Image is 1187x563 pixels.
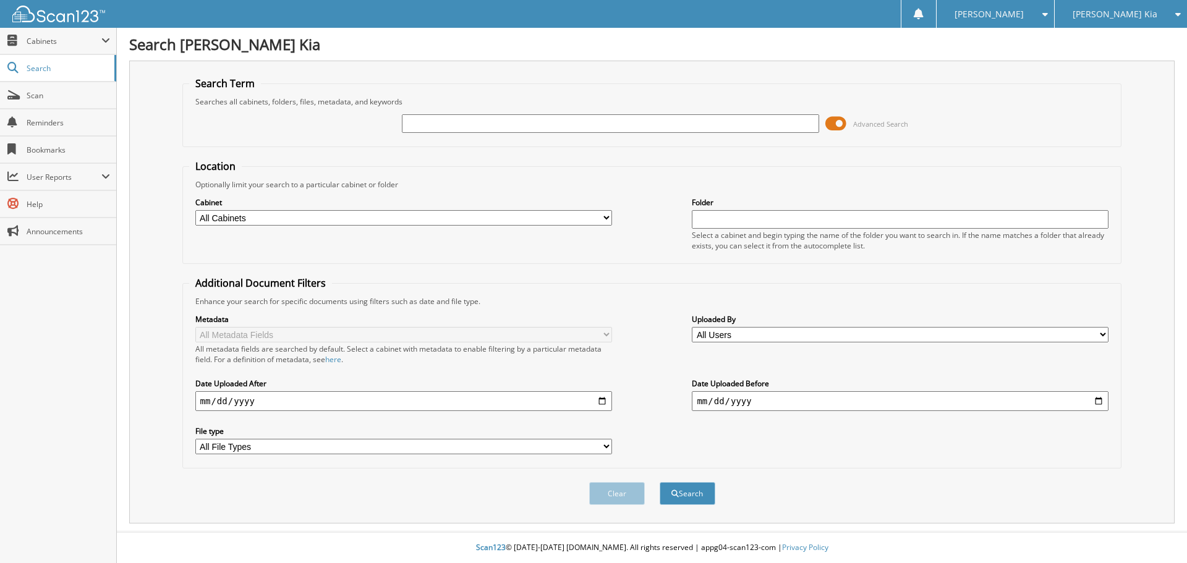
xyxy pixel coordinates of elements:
a: here [325,354,341,365]
label: File type [195,426,612,436]
span: Search [27,63,108,74]
span: [PERSON_NAME] Kia [1073,11,1157,18]
span: Advanced Search [853,119,908,129]
span: Bookmarks [27,145,110,155]
div: All metadata fields are searched by default. Select a cabinet with metadata to enable filtering b... [195,344,612,365]
span: Cabinets [27,36,101,46]
input: end [692,391,1108,411]
legend: Location [189,159,242,173]
legend: Additional Document Filters [189,276,332,290]
span: Scan123 [476,542,506,552]
label: Folder [692,197,1108,208]
label: Cabinet [195,197,612,208]
label: Metadata [195,314,612,324]
label: Date Uploaded Before [692,378,1108,389]
div: © [DATE]-[DATE] [DOMAIN_NAME]. All rights reserved | appg04-scan123-com | [117,533,1187,563]
label: Uploaded By [692,314,1108,324]
h1: Search [PERSON_NAME] Kia [129,34,1175,54]
img: scan123-logo-white.svg [12,6,105,22]
legend: Search Term [189,77,261,90]
span: Scan [27,90,110,101]
button: Clear [589,482,645,505]
span: Announcements [27,226,110,237]
span: User Reports [27,172,101,182]
div: Searches all cabinets, folders, files, metadata, and keywords [189,96,1115,107]
div: Optionally limit your search to a particular cabinet or folder [189,179,1115,190]
div: Enhance your search for specific documents using filters such as date and file type. [189,296,1115,307]
iframe: Chat Widget [1125,504,1187,563]
a: Privacy Policy [782,542,828,552]
div: Select a cabinet and begin typing the name of the folder you want to search in. If the name match... [692,230,1108,251]
span: Help [27,199,110,210]
label: Date Uploaded After [195,378,612,389]
button: Search [660,482,715,505]
span: [PERSON_NAME] [955,11,1024,18]
span: Reminders [27,117,110,128]
input: start [195,391,612,411]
